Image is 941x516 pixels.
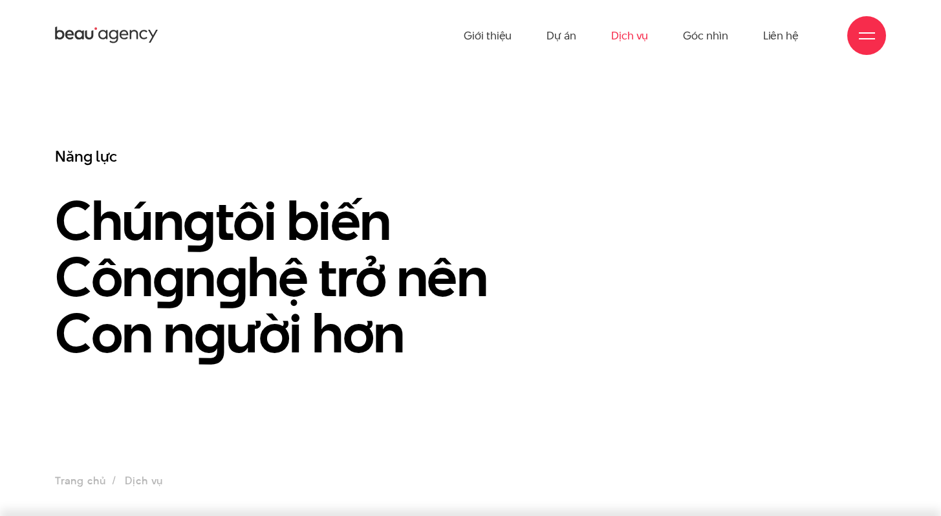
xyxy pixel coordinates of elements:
[215,238,248,315] en: g
[183,182,215,259] en: g
[55,147,532,167] h3: Năng lực
[153,238,185,315] en: g
[55,193,532,361] h1: Chún tôi biến Côn n hệ trở nên Con n ười hơn
[194,294,226,371] en: g
[55,473,105,488] a: Trang chủ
